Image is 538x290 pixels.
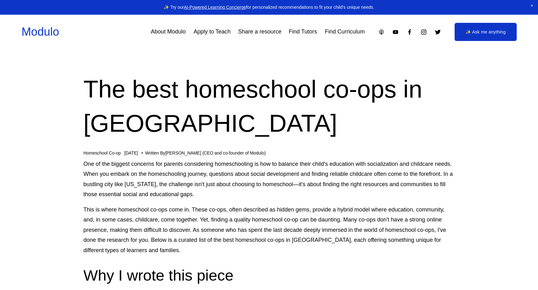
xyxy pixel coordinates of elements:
[455,23,517,41] a: ✨ Ask me anything
[83,72,455,140] h1: The best homeschool co-ops in [GEOGRAPHIC_DATA]
[151,26,186,38] a: About Modulo
[165,150,266,155] a: [PERSON_NAME] (CEO and co-founder of Modulo)
[145,150,266,156] div: Written By
[83,150,121,155] a: Homeschool Co-op
[420,29,427,35] a: Instagram
[392,29,399,35] a: YouTube
[289,26,317,38] a: Find Tutors
[83,159,455,200] p: One of the biggest concerns for parents considering homeschooling is how to balance their child's...
[193,26,230,38] a: Apply to Teach
[406,29,413,35] a: Facebook
[83,265,455,285] h2: Why I wrote this piece
[325,26,365,38] a: Find Curriculum
[184,5,246,10] a: AI-Powered Learning Concierge
[83,205,455,256] p: This is where homeschool co-ops come in. These co-ops, often described as hidden gems, provide a ...
[22,25,59,38] a: Modulo
[238,26,281,38] a: Share a resource
[435,29,441,35] a: Twitter
[378,29,385,35] a: Apple Podcasts
[124,150,138,155] span: [DATE]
